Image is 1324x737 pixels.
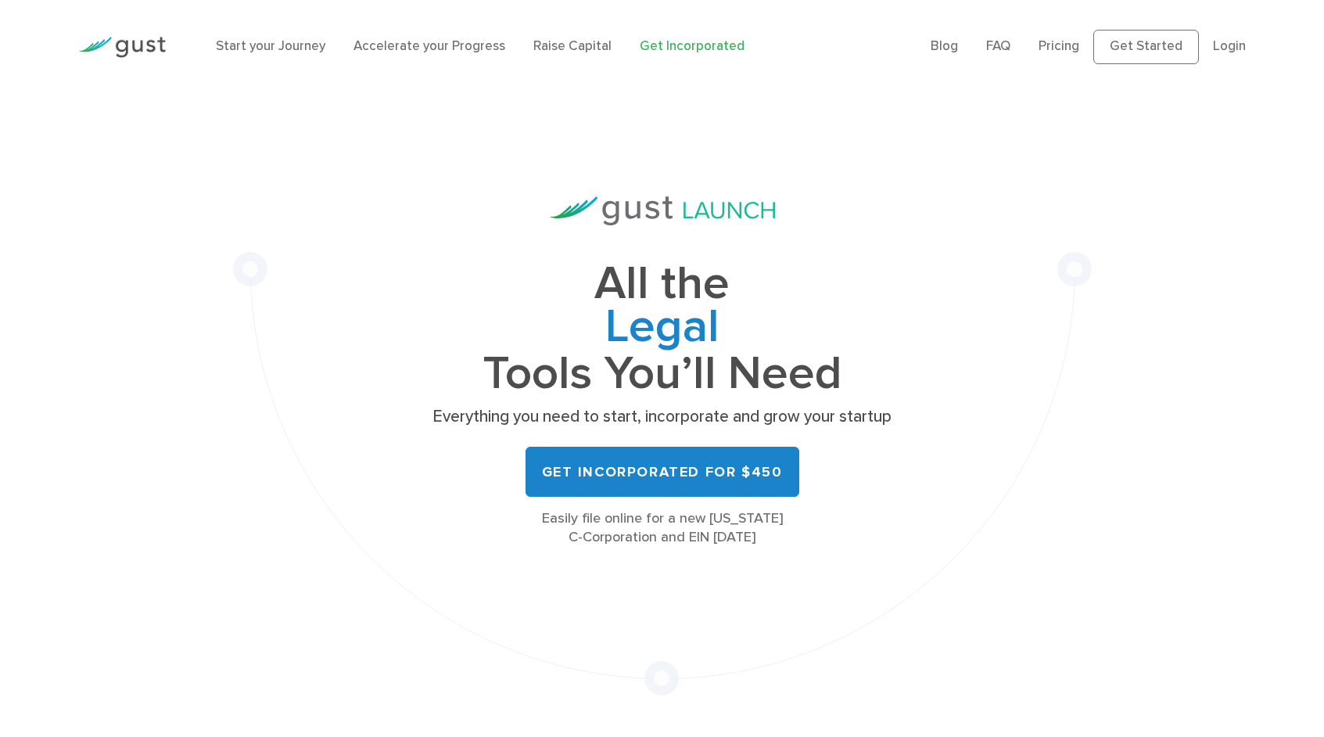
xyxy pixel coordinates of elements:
[428,509,897,547] div: Easily file online for a new [US_STATE] C-Corporation and EIN [DATE]
[1093,30,1199,64] a: Get Started
[526,447,799,497] a: Get Incorporated for $450
[353,38,505,54] a: Accelerate your Progress
[428,306,897,353] span: Legal
[640,38,745,54] a: Get Incorporated
[78,37,166,58] img: Gust Logo
[931,38,958,54] a: Blog
[428,263,897,395] h1: All the Tools You’ll Need
[216,38,325,54] a: Start your Journey
[986,38,1010,54] a: FAQ
[550,196,775,225] img: Gust Launch Logo
[428,406,897,428] p: Everything you need to start, incorporate and grow your startup
[1039,38,1079,54] a: Pricing
[533,38,612,54] a: Raise Capital
[1213,38,1246,54] a: Login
